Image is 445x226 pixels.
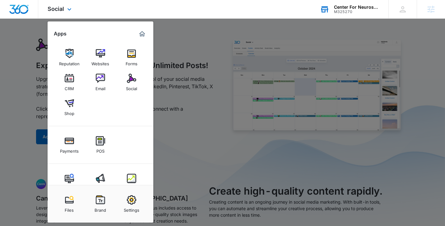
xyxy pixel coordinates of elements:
[64,108,74,116] div: Shop
[17,36,22,41] img: tab_domain_overview_orange.svg
[124,205,139,213] div: Settings
[96,145,104,154] div: POS
[54,31,67,37] h2: Apps
[334,10,379,14] div: account id
[62,183,77,191] div: Content
[89,192,112,216] a: Brand
[10,16,15,21] img: website_grey.svg
[24,37,56,41] div: Domain Overview
[120,183,142,191] div: Intelligence
[65,83,74,91] div: CRM
[95,83,105,91] div: Email
[62,36,67,41] img: tab_keywords_by_traffic_grey.svg
[91,58,109,66] div: Websites
[89,171,112,194] a: Ads
[48,6,64,12] span: Social
[60,145,79,154] div: Payments
[16,16,68,21] div: Domain: [DOMAIN_NAME]
[120,71,143,94] a: Social
[65,205,74,213] div: Files
[58,95,81,119] a: Shop
[89,46,112,69] a: Websites
[58,46,81,69] a: Reputation
[97,183,104,191] div: Ads
[120,192,143,216] a: Settings
[58,133,81,157] a: Payments
[89,71,112,94] a: Email
[10,10,15,15] img: logo_orange.svg
[69,37,105,41] div: Keywords by Traffic
[120,46,143,69] a: Forms
[89,133,112,157] a: POS
[120,171,143,194] a: Intelligence
[58,192,81,216] a: Files
[126,58,137,66] div: Forms
[59,58,80,66] div: Reputation
[58,71,81,94] a: CRM
[137,29,147,39] a: Marketing 360® Dashboard
[58,171,81,194] a: Content
[95,205,106,213] div: Brand
[17,10,30,15] div: v 4.0.25
[126,83,137,91] div: Social
[334,5,379,10] div: account name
